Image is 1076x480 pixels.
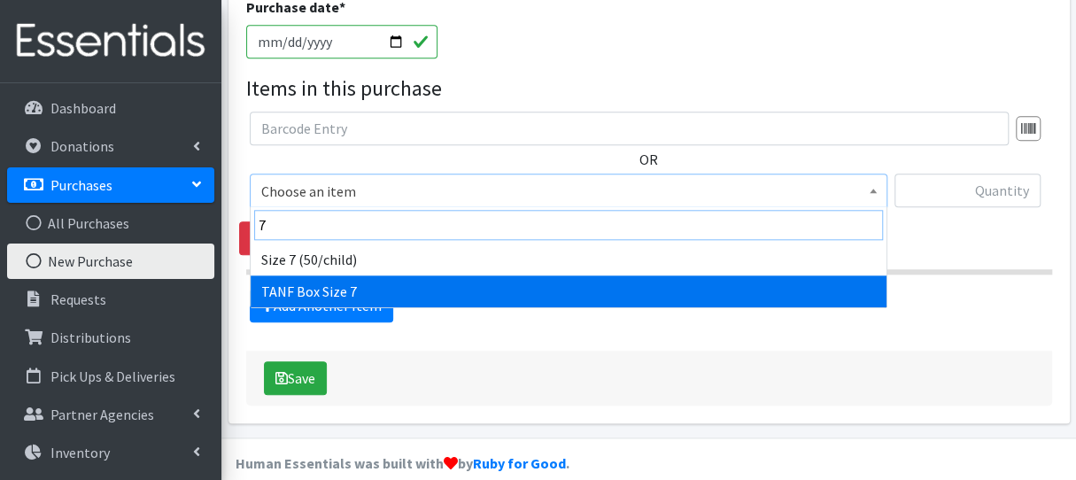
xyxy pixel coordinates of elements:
label: OR [639,149,658,170]
button: Save [264,361,327,395]
li: TANF Box Size 7 [251,275,886,307]
a: Remove [239,221,328,255]
legend: Items in this purchase [246,73,1052,105]
a: Partner Agencies [7,397,214,432]
p: Inventory [50,444,110,461]
p: Dashboard [50,99,116,117]
p: Purchases [50,176,112,194]
input: Quantity [894,174,1041,207]
a: Purchases [7,167,214,203]
a: Inventory [7,435,214,470]
a: New Purchase [7,244,214,279]
input: Barcode Entry [250,112,1009,145]
p: Requests [50,290,106,308]
strong: Human Essentials was built with by . [236,454,569,472]
a: Distributions [7,320,214,355]
a: Requests [7,282,214,317]
p: Distributions [50,329,131,346]
li: Size 7 (50/child) [251,244,886,275]
img: HumanEssentials [7,12,214,71]
p: Donations [50,137,114,155]
span: Choose an item [261,179,876,204]
a: Pick Ups & Deliveries [7,359,214,394]
a: Dashboard [7,90,214,126]
a: Ruby for Good [473,454,566,472]
p: Pick Ups & Deliveries [50,368,175,385]
a: All Purchases [7,205,214,241]
p: Partner Agencies [50,406,154,423]
span: Choose an item [250,174,887,207]
a: Donations [7,128,214,164]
